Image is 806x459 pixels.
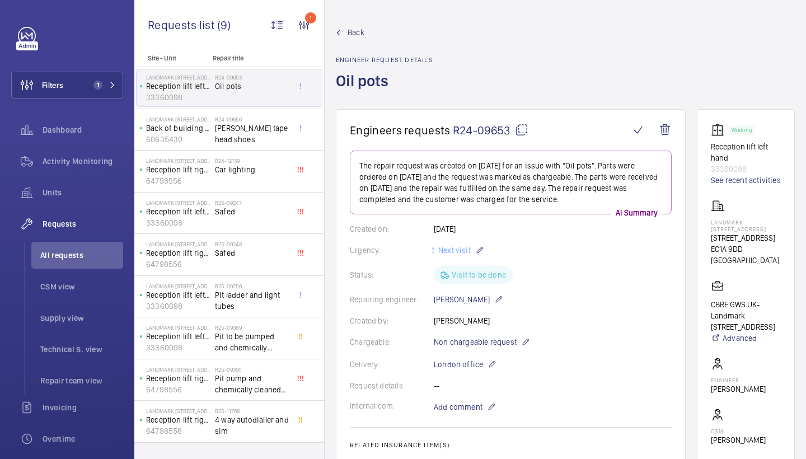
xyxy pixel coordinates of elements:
p: [PERSON_NAME] [711,383,766,395]
img: elevator.svg [711,123,729,137]
h2: R24-09653 [215,74,289,81]
p: Reception lift left hand [146,206,210,217]
h2: Engineer request details [336,56,433,64]
p: 64798556 [146,175,210,186]
h2: R25-09256 [215,283,289,289]
span: 1 [93,81,102,90]
p: Reception lift left hand [146,289,210,301]
span: Next visit [436,246,471,255]
p: 33360098 [146,301,210,312]
span: All requests [40,250,123,261]
p: Reception lift right hand [146,164,210,175]
p: Reception lift left hand [146,331,210,342]
p: 60635430 [146,134,210,145]
span: Car lighting [215,164,289,175]
span: Filters [42,79,63,91]
button: Filters1 [11,72,123,99]
span: Dashboard [43,124,123,135]
p: 33360098 [711,163,781,175]
p: Landmark [STREET_ADDRESS] [146,157,210,164]
p: Site - Unit [134,54,208,62]
p: Reception lift left hand [711,141,781,163]
p: London office [434,358,496,371]
h2: R25-11768 [215,408,289,414]
span: Repair team view [40,375,123,386]
a: Advanced [711,332,781,344]
p: AI Summary [611,207,662,218]
span: Overtime [43,433,123,444]
h1: Oil pots [336,71,433,109]
span: Activity Monitoring [43,156,123,167]
span: Technical S. view [40,344,123,355]
p: Landmark [STREET_ADDRESS] [146,324,210,331]
h2: Related insurance item(s) [350,441,672,449]
p: Landmark [STREET_ADDRESS] [146,199,210,206]
p: [STREET_ADDRESS] [711,232,781,243]
p: [PERSON_NAME] [711,434,766,446]
p: 64798556 [146,384,210,395]
span: Add comment [434,401,482,413]
p: Landmark [STREET_ADDRESS] [711,219,781,232]
p: EC1A 9DD [GEOGRAPHIC_DATA] [711,243,781,266]
p: 33360098 [146,217,210,228]
span: Pit ladder and light tubes [215,289,289,312]
p: Working [732,128,752,132]
span: Safed [215,247,289,259]
p: Landmark [STREET_ADDRESS] [146,366,210,373]
a: See recent activities [711,175,781,186]
p: CBRE GWS UK- Landmark [STREET_ADDRESS] [711,299,781,332]
p: Engineer [711,377,766,383]
p: Landmark [STREET_ADDRESS] [146,116,210,123]
p: Reception lift left hand [146,81,210,92]
p: Landmark [STREET_ADDRESS] [146,408,210,414]
p: Reception lift right hand [146,373,210,384]
span: Requests list [148,18,217,32]
span: Back [348,27,364,38]
h2: R25-09389 [215,324,289,331]
span: Safed [215,206,289,217]
p: 64798556 [146,425,210,437]
p: Back of building lift [146,123,210,134]
span: Supply view [40,312,123,324]
span: 4 way autodialler and sim [215,414,289,437]
span: Units [43,187,123,198]
p: [PERSON_NAME] [434,293,503,306]
span: Engineers requests [350,123,451,137]
p: The repair request was created on [DATE] for an issue with "Oil pots". Parts were ordered on [DAT... [359,160,662,205]
span: Pit to be pumped and chemically cleaning after leak from toilet [215,331,289,353]
h2: R24-09656 [215,116,289,123]
span: Non chargeable request [434,336,517,348]
p: 64798556 [146,259,210,270]
span: R24-09653 [453,123,528,137]
p: Reception lift right hand [146,247,210,259]
p: CSM [711,428,766,434]
h2: R25-09390 [215,366,289,373]
p: Landmark [STREET_ADDRESS] [146,74,210,81]
p: 33360098 [146,342,210,353]
p: Landmark [STREET_ADDRESS] [146,283,210,289]
span: Pit pump and chemically cleaned sewage [215,373,289,395]
span: Invoicing [43,402,123,413]
span: Oil pots [215,81,289,92]
span: Requests [43,218,123,230]
span: [PERSON_NAME] tape head shoes [215,123,289,145]
p: Reception lift right hand [146,414,210,425]
h2: R24-12139 [215,157,289,164]
p: 33360098 [146,92,210,103]
p: Landmark [STREET_ADDRESS] [146,241,210,247]
h2: R25-09248 [215,241,289,247]
h2: R25-09247 [215,199,289,206]
p: Repair title [213,54,287,62]
span: CSM view [40,281,123,292]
